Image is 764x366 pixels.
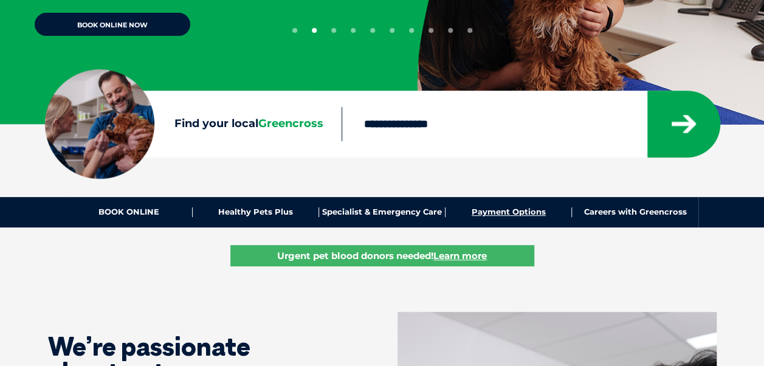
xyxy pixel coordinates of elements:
a: Specialist & Emergency Care [319,207,446,217]
button: 3 of 10 [331,28,336,33]
u: Learn more [433,250,487,261]
button: 6 of 10 [390,28,394,33]
button: 8 of 10 [428,28,433,33]
button: 1 of 10 [292,28,297,33]
button: 9 of 10 [448,28,453,33]
label: Find your local [45,115,342,133]
button: 2 of 10 [312,28,317,33]
a: Careers with Greencross [572,207,698,217]
button: 4 of 10 [351,28,356,33]
button: 5 of 10 [370,28,375,33]
a: Payment Options [446,207,572,217]
button: 10 of 10 [467,28,472,33]
button: 7 of 10 [409,28,414,33]
span: Greencross [258,117,323,130]
a: Healthy Pets Plus [193,207,319,217]
a: BOOK ONLINE [66,207,193,217]
a: BOOK ONLINE NOW [33,12,191,37]
a: Urgent pet blood donors needed!Learn more [230,245,534,266]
